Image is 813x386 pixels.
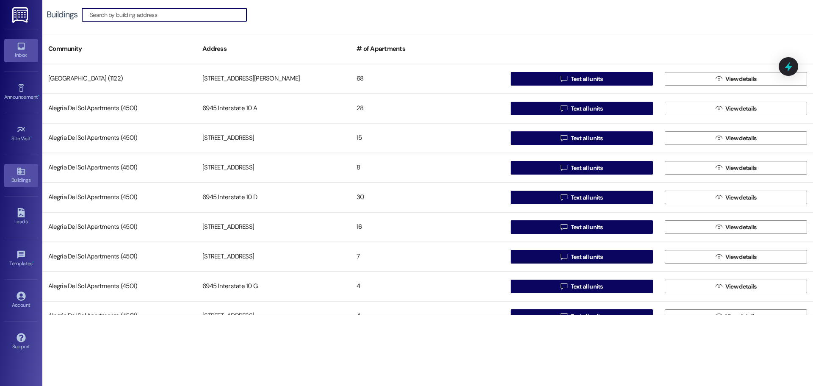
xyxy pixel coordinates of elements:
a: Templates • [4,247,38,270]
div: Alegria Del Sol Apartments (4501) [42,248,196,265]
div: 16 [351,219,505,236]
span: • [30,134,32,140]
span: Text all units [571,282,603,291]
button: Text all units [511,131,653,145]
div: Community [42,39,196,59]
div: 30 [351,189,505,206]
span: Text all units [571,164,603,172]
i:  [561,135,567,142]
span: Text all units [571,253,603,261]
i:  [561,75,567,82]
button: View details [665,191,807,204]
div: 6945 Interstate 10 D [196,189,351,206]
div: Alegria Del Sol Apartments (4501) [42,100,196,117]
i:  [716,313,722,319]
a: Account [4,289,38,312]
span: View details [725,282,757,291]
button: Text all units [511,161,653,175]
i:  [716,164,722,171]
button: View details [665,220,807,234]
button: Text all units [511,220,653,234]
button: View details [665,72,807,86]
a: Site Visit • [4,122,38,145]
span: Text all units [571,223,603,232]
i:  [561,313,567,319]
button: View details [665,102,807,115]
a: Support [4,330,38,353]
div: [STREET_ADDRESS] [196,130,351,147]
i:  [716,224,722,230]
div: 8 [351,159,505,176]
div: [GEOGRAPHIC_DATA] (1122) [42,70,196,87]
div: [STREET_ADDRESS] [196,159,351,176]
button: View details [665,280,807,293]
i:  [716,105,722,112]
div: [STREET_ADDRESS] [196,248,351,265]
div: 6945 Interstate 10 G [196,278,351,295]
button: Text all units [511,280,653,293]
span: Text all units [571,75,603,83]
div: # of Apartments [351,39,505,59]
span: View details [725,104,757,113]
span: View details [725,223,757,232]
span: View details [725,134,757,143]
button: View details [665,250,807,264]
div: Buildings [47,10,77,19]
span: • [38,93,39,99]
i:  [561,164,567,171]
div: Alegria Del Sol Apartments (4501) [42,278,196,295]
div: 15 [351,130,505,147]
div: [STREET_ADDRESS] [196,308,351,325]
span: View details [725,193,757,202]
a: Buildings [4,164,38,187]
button: Text all units [511,72,653,86]
button: View details [665,131,807,145]
div: 4 [351,278,505,295]
div: [STREET_ADDRESS][PERSON_NAME] [196,70,351,87]
button: Text all units [511,250,653,264]
div: Alegria Del Sol Apartments (4501) [42,308,196,325]
i:  [716,253,722,260]
button: View details [665,161,807,175]
span: Text all units [571,193,603,202]
i:  [716,75,722,82]
i:  [561,105,567,112]
span: View details [725,312,757,321]
button: Text all units [511,309,653,323]
i:  [716,194,722,201]
div: Alegria Del Sol Apartments (4501) [42,219,196,236]
i:  [561,253,567,260]
div: 4 [351,308,505,325]
span: View details [725,164,757,172]
button: Text all units [511,191,653,204]
a: Leads [4,205,38,228]
div: 28 [351,100,505,117]
input: Search by building address [90,9,246,21]
i:  [561,224,567,230]
img: ResiDesk Logo [12,7,30,23]
a: Inbox [4,39,38,62]
div: 68 [351,70,505,87]
div: 7 [351,248,505,265]
span: Text all units [571,134,603,143]
span: View details [725,75,757,83]
i:  [716,283,722,290]
i:  [561,283,567,290]
div: Address [196,39,351,59]
span: • [33,259,34,265]
div: Alegria Del Sol Apartments (4501) [42,159,196,176]
span: View details [725,253,757,261]
span: Text all units [571,104,603,113]
div: [STREET_ADDRESS] [196,219,351,236]
div: Alegria Del Sol Apartments (4501) [42,189,196,206]
div: 6945 Interstate 10 A [196,100,351,117]
i:  [716,135,722,142]
button: View details [665,309,807,323]
button: Text all units [511,102,653,115]
div: Alegria Del Sol Apartments (4501) [42,130,196,147]
span: Text all units [571,312,603,321]
i:  [561,194,567,201]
